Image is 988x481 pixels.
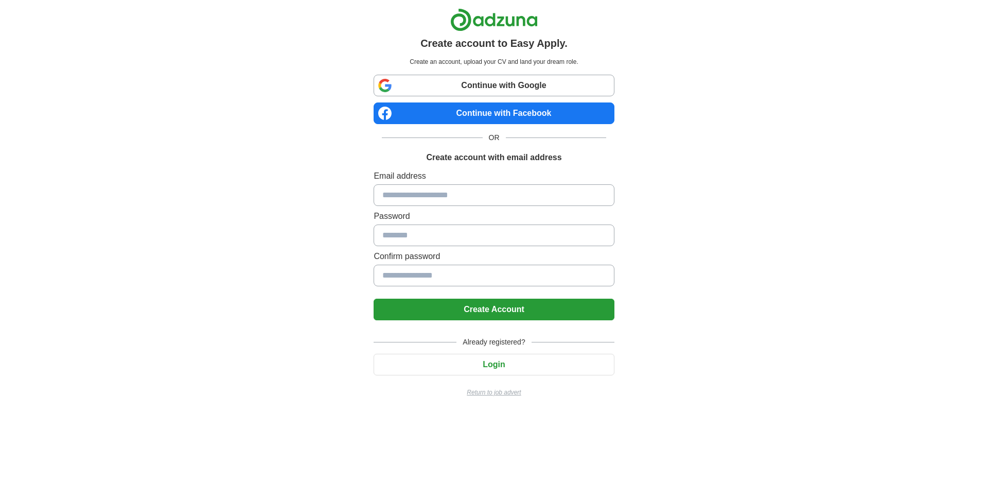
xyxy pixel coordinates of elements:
[426,151,561,164] h1: Create account with email address
[456,337,531,348] span: Already registered?
[376,57,612,66] p: Create an account, upload your CV and land your dream role.
[374,250,614,263] label: Confirm password
[374,354,614,375] button: Login
[374,360,614,369] a: Login
[483,132,506,143] span: OR
[374,170,614,182] label: Email address
[374,299,614,320] button: Create Account
[374,75,614,96] a: Continue with Google
[374,388,614,397] a: Return to job advert
[450,8,538,31] img: Adzuna logo
[374,210,614,222] label: Password
[420,36,568,51] h1: Create account to Easy Apply.
[374,102,614,124] a: Continue with Facebook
